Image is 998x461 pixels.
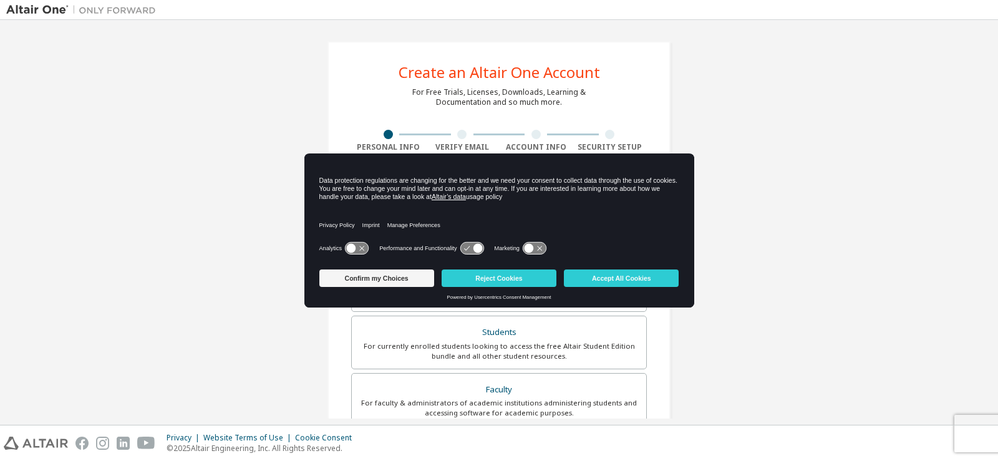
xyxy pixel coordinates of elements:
p: © 2025 Altair Engineering, Inc. All Rights Reserved. [167,443,359,454]
div: Create an Altair One Account [399,65,600,80]
div: Cookie Consent [295,433,359,443]
div: Verify Email [425,142,500,152]
div: For Free Trials, Licenses, Downloads, Learning & Documentation and so much more. [412,87,586,107]
div: Students [359,324,639,341]
div: For currently enrolled students looking to access the free Altair Student Edition bundle and all ... [359,341,639,361]
img: facebook.svg [75,437,89,450]
img: altair_logo.svg [4,437,68,450]
div: Account Info [499,142,573,152]
div: For faculty & administrators of academic institutions administering students and accessing softwa... [359,398,639,418]
div: Personal Info [351,142,425,152]
div: Website Terms of Use [203,433,295,443]
img: Altair One [6,4,162,16]
img: linkedin.svg [117,437,130,450]
img: youtube.svg [137,437,155,450]
div: Security Setup [573,142,647,152]
img: instagram.svg [96,437,109,450]
div: Privacy [167,433,203,443]
div: Faculty [359,381,639,399]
